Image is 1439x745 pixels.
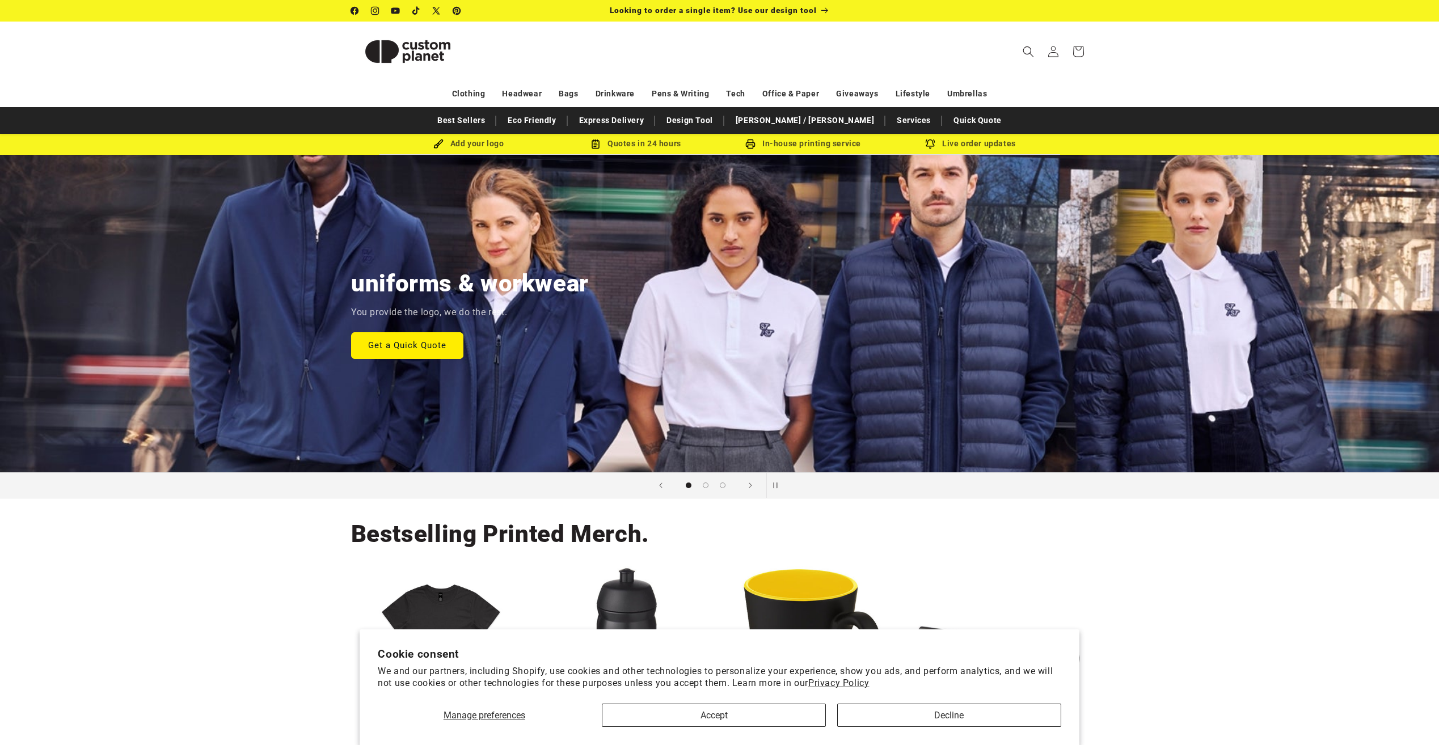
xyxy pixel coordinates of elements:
div: Quotes in 24 hours [552,137,720,151]
img: Brush Icon [433,139,444,149]
a: Lifestyle [896,84,930,104]
button: Next slide [738,473,763,498]
button: Previous slide [648,473,673,498]
a: Quick Quote [948,111,1007,130]
a: Eco Friendly [502,111,562,130]
div: In-house printing service [720,137,887,151]
img: Order Updates Icon [590,139,601,149]
a: [PERSON_NAME] / [PERSON_NAME] [730,111,880,130]
span: Manage preferences [444,710,525,721]
img: Order updates [925,139,935,149]
button: Load slide 2 of 3 [697,477,714,494]
button: Pause slideshow [766,473,791,498]
button: Manage preferences [378,704,590,727]
button: Accept [602,704,826,727]
h2: Bestselling Printed Merch. [351,519,649,549]
a: Pens & Writing [652,84,709,104]
a: Umbrellas [947,84,987,104]
button: Load slide 3 of 3 [714,477,731,494]
button: Load slide 1 of 3 [680,477,697,494]
a: Headwear [502,84,542,104]
a: Drinkware [596,84,635,104]
h2: Cookie consent [378,647,1061,661]
h2: uniforms & workwear [351,268,589,299]
a: Privacy Policy [808,678,869,688]
a: Best Sellers [432,111,491,130]
a: Custom Planet [347,22,469,81]
img: In-house printing [745,139,756,149]
a: Get a Quick Quote [351,332,463,358]
img: HydroFlex™ 500 ml squeezy sport bottle [546,566,708,729]
a: Design Tool [661,111,719,130]
p: You provide the logo, we do the rest. [351,304,507,321]
a: Clothing [452,84,486,104]
a: Bags [559,84,578,104]
a: Giveaways [836,84,878,104]
div: Live order updates [887,137,1054,151]
summary: Search [1016,39,1041,64]
img: Custom Planet [351,26,465,77]
a: Express Delivery [573,111,650,130]
div: Add your logo [385,137,552,151]
button: Decline [837,704,1061,727]
img: Oli 360 ml ceramic mug with handle [732,566,894,729]
a: Office & Paper [762,84,819,104]
p: We and our partners, including Shopify, use cookies and other technologies to personalize your ex... [378,666,1061,689]
a: Tech [726,84,745,104]
span: Looking to order a single item? Use our design tool [610,6,817,15]
iframe: Chat Widget [1382,691,1439,745]
a: Services [891,111,936,130]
